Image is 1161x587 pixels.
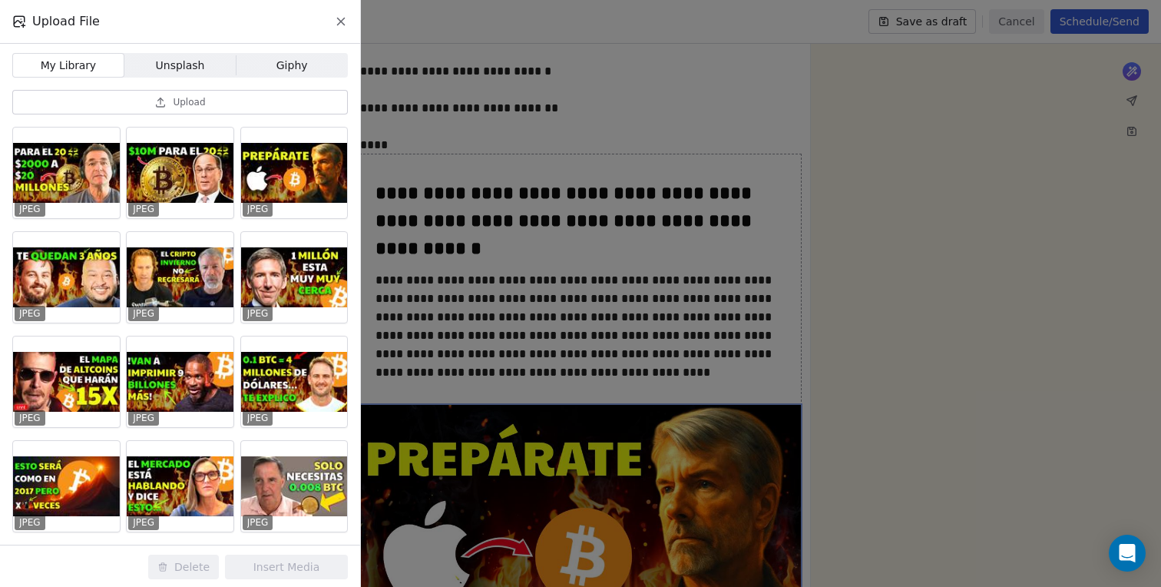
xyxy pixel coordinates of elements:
p: JPEG [19,516,41,529]
p: JPEG [133,203,154,215]
p: JPEG [19,203,41,215]
button: Delete [148,555,219,579]
p: JPEG [133,516,154,529]
button: Upload [12,90,348,114]
span: Unsplash [156,58,205,74]
p: JPEG [133,412,154,424]
span: Upload [173,96,205,108]
span: Giphy [276,58,308,74]
div: Open Intercom Messenger [1109,535,1146,572]
p: JPEG [247,412,269,424]
span: Upload File [32,12,100,31]
p: JPEG [133,307,154,320]
button: Insert Media [225,555,348,579]
p: JPEG [247,307,269,320]
p: JPEG [247,203,269,215]
p: JPEG [247,516,269,529]
p: JPEG [19,307,41,320]
p: JPEG [19,412,41,424]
